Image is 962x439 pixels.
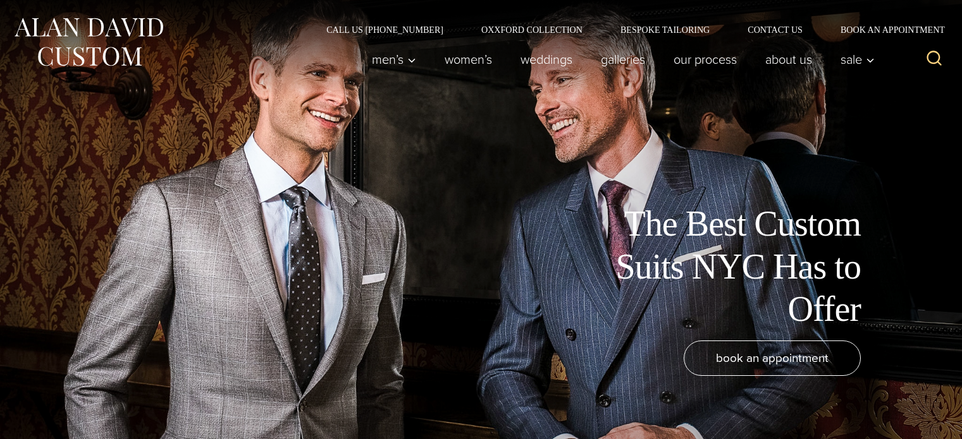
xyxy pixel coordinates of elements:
a: weddings [507,47,587,72]
span: book an appointment [716,349,829,367]
a: book an appointment [684,340,861,376]
a: Book an Appointment [822,25,949,34]
a: Call Us [PHONE_NUMBER] [307,25,462,34]
a: Contact Us [729,25,822,34]
a: Oxxford Collection [462,25,601,34]
nav: Secondary Navigation [307,25,949,34]
a: Our Process [660,47,751,72]
img: Alan David Custom [13,14,164,70]
a: About Us [751,47,827,72]
a: Women’s [431,47,507,72]
h1: The Best Custom Suits NYC Has to Offer [576,203,861,330]
span: Men’s [372,53,416,66]
a: Galleries [587,47,660,72]
span: Sale [841,53,875,66]
nav: Primary Navigation [358,47,882,72]
button: View Search Form [919,44,949,75]
a: Bespoke Tailoring [601,25,729,34]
